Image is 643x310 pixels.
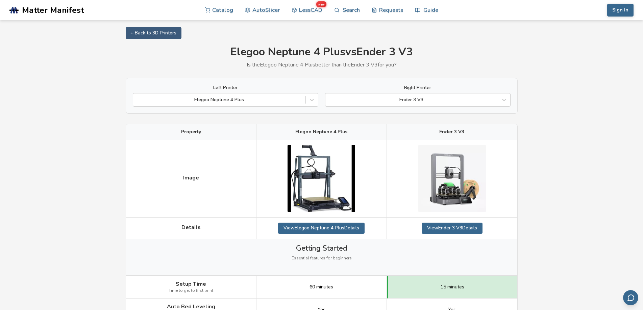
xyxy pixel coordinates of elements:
[623,290,638,305] button: Send feedback via email
[325,85,511,90] label: Right Printer
[137,97,138,103] input: Elegoo Neptune 4 Plus
[295,129,347,135] span: Elegoo Neptune 4 Plus
[176,281,206,287] span: Setup Time
[418,145,486,212] img: Ender 3 V3
[316,1,327,7] span: new
[126,46,518,58] h1: Elegoo Neptune 4 Plus vs Ender 3 V3
[126,27,181,39] a: ← Back to 3D Printers
[22,5,84,15] span: Matter Manifest
[169,288,213,293] span: Time to get to first print
[439,129,464,135] span: Ender 3 V3
[126,62,518,68] p: Is the Elegoo Neptune 4 Plus better than the Ender 3 V3 for you?
[278,223,365,233] a: ViewElegoo Neptune 4 PlusDetails
[288,145,355,212] img: Elegoo Neptune 4 Plus
[329,97,330,103] input: Ender 3 V3
[181,224,201,230] span: Details
[422,223,483,233] a: ViewEnder 3 V3Details
[181,129,201,135] span: Property
[167,304,215,310] span: Auto Bed Leveling
[607,4,634,17] button: Sign In
[133,85,318,90] label: Left Printer
[296,244,347,252] span: Getting Started
[183,175,199,181] span: Image
[441,284,464,290] span: 15 minutes
[292,256,352,261] span: Essential features for beginners
[310,284,333,290] span: 60 minutes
